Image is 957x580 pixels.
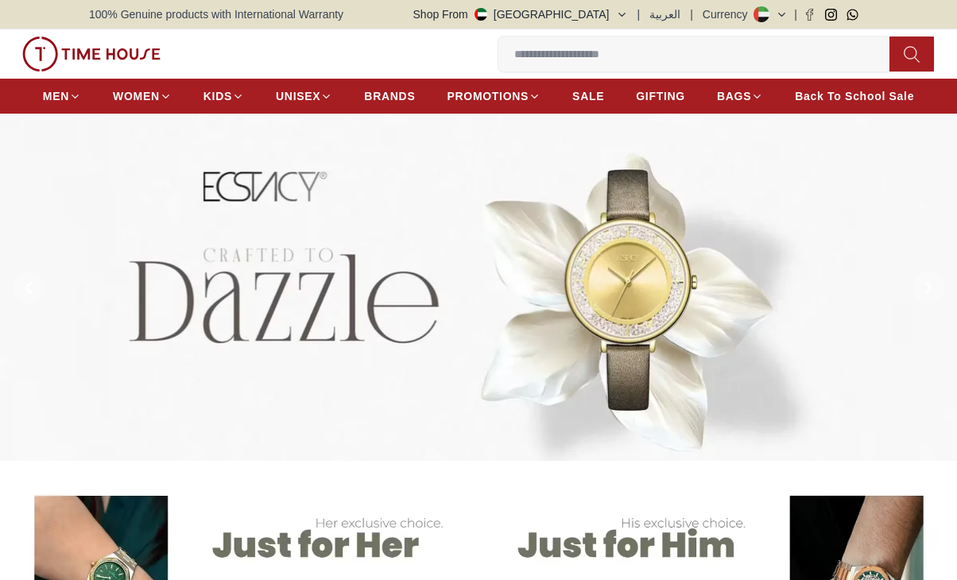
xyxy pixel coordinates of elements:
[43,88,69,104] span: MEN
[703,6,754,22] div: Currency
[804,9,816,21] a: Facebook
[113,82,172,110] a: WOMEN
[22,37,161,72] img: ...
[276,88,320,104] span: UNISEX
[717,82,763,110] a: BAGS
[364,88,415,104] span: BRANDS
[717,88,751,104] span: BAGS
[795,88,914,104] span: Back To School Sale
[413,6,628,22] button: Shop From[GEOGRAPHIC_DATA]
[447,88,529,104] span: PROMOTIONS
[43,82,81,110] a: MEN
[636,88,685,104] span: GIFTING
[825,9,837,21] a: Instagram
[637,6,641,22] span: |
[847,9,858,21] a: Whatsapp
[475,8,487,21] img: United Arab Emirates
[572,88,604,104] span: SALE
[113,88,160,104] span: WOMEN
[89,6,343,22] span: 100% Genuine products with International Warranty
[794,6,797,22] span: |
[276,82,332,110] a: UNISEX
[649,6,680,22] button: العربية
[203,82,244,110] a: KIDS
[447,82,540,110] a: PROMOTIONS
[203,88,232,104] span: KIDS
[636,82,685,110] a: GIFTING
[572,82,604,110] a: SALE
[690,6,693,22] span: |
[364,82,415,110] a: BRANDS
[795,82,914,110] a: Back To School Sale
